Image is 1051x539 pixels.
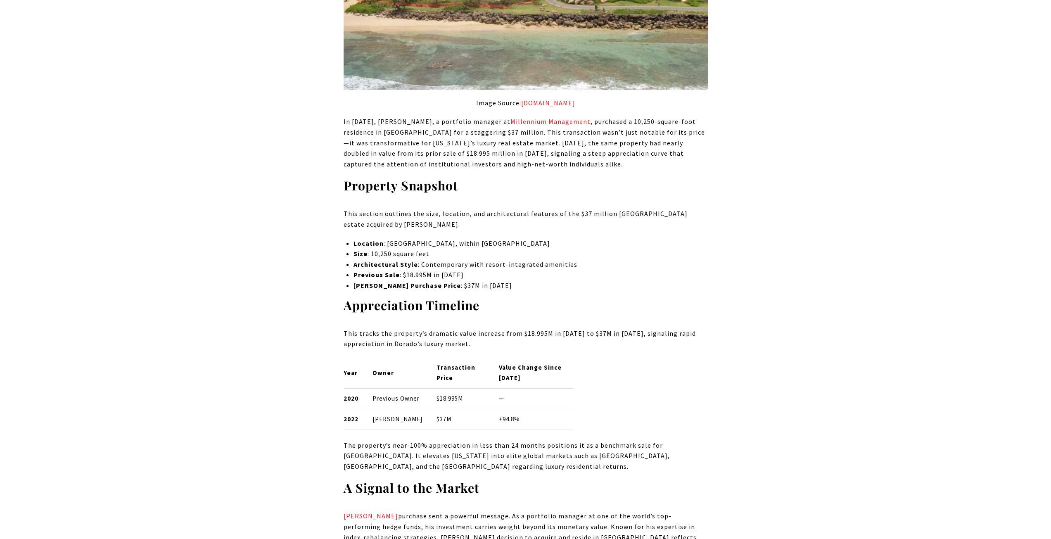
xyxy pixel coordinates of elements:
strong: Location [353,239,384,247]
p: Image Source: [344,98,708,109]
strong: 2020 [344,394,358,402]
p: In [DATE], [PERSON_NAME], a portfolio manager at , purchased a 10,250-square-foot residence in [G... [344,116,708,169]
strong: Owner [372,369,394,377]
strong: Value Change Since [DATE] [499,363,562,382]
strong: A Signal to the Market [344,480,479,496]
p: $37M [437,414,485,425]
p: $18.995M [437,394,485,404]
strong: Year [344,369,358,377]
p: The property’s near-100% appreciation in less than 24 months positions it as a benchmark sale for... [344,440,708,472]
strong: [PERSON_NAME] Purchase Price [353,281,461,290]
a: Millennium Management - open in a new tab [510,117,591,126]
strong: Size [353,249,368,258]
strong: 2022 [344,415,358,423]
p: +94.8% [499,414,573,425]
strong: Architectural Style [353,260,418,268]
strong: Appreciation Timeline [344,297,479,313]
p: Previous Owner [372,394,422,404]
p: This tracks the property’s dramatic value increase from $18.995M in [DATE] to $37M in [DATE], sig... [344,328,708,349]
p: : 10,250 square feet [353,249,707,259]
p: : [GEOGRAPHIC_DATA], within [GEOGRAPHIC_DATA] [353,238,707,249]
strong: Property Snapshot [344,177,458,194]
p: [PERSON_NAME] [372,414,422,425]
strong: Previous Sale [353,271,400,279]
a: wsj.com - open in a new tab [521,99,575,107]
a: Glen Scheinberg’s - open in a new tab [344,512,398,520]
p: : Contemporary with resort-integrated amenities [353,259,707,270]
p: : $37M in [DATE] [353,280,707,291]
p: — [499,394,573,404]
p: This section outlines the size, location, and architectural features of the $37 million [GEOGRAPH... [344,209,708,230]
p: : $18.995M in [DATE] [353,270,707,280]
strong: Transaction Price [437,363,475,382]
